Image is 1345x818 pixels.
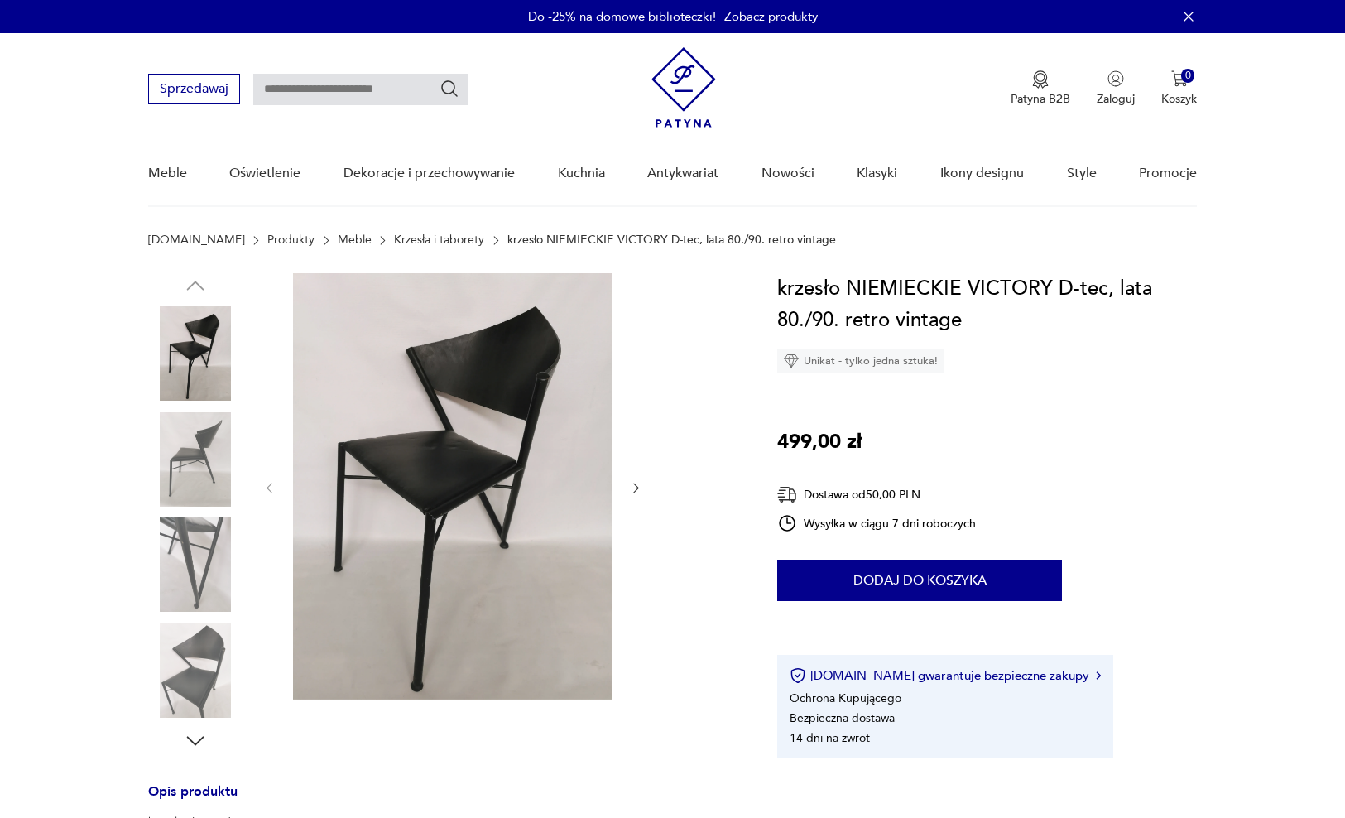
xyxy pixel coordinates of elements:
h3: Opis produktu [148,787,738,814]
a: Oświetlenie [229,142,300,205]
a: Antykwariat [647,142,718,205]
img: Ikona strzałki w prawo [1096,671,1101,680]
img: Ikonka użytkownika [1107,70,1124,87]
a: Dekoracje i przechowywanie [343,142,515,205]
button: 0Koszyk [1161,70,1197,107]
img: Ikona diamentu [784,354,799,368]
img: Ikona certyfikatu [790,667,806,684]
div: Dostawa od 50,00 PLN [777,484,976,505]
a: Meble [148,142,187,205]
button: Patyna B2B [1011,70,1070,107]
li: Ochrona Kupującego [790,690,901,706]
li: Bezpieczna dostawa [790,710,895,726]
p: Patyna B2B [1011,91,1070,107]
img: Zdjęcie produktu krzesło NIEMIECKIE VICTORY D-tec, lata 80./90. retro vintage [148,623,243,718]
button: Zaloguj [1097,70,1135,107]
a: Meble [338,233,372,247]
button: [DOMAIN_NAME] gwarantuje bezpieczne zakupy [790,667,1100,684]
img: Ikona medalu [1032,70,1049,89]
p: 499,00 zł [777,426,862,458]
a: Kuchnia [558,142,605,205]
img: Ikona dostawy [777,484,797,505]
a: Sprzedawaj [148,84,240,96]
a: Nowości [761,142,814,205]
button: Dodaj do koszyka [777,560,1062,601]
img: Zdjęcie produktu krzesło NIEMIECKIE VICTORY D-tec, lata 80./90. retro vintage [148,306,243,401]
li: 14 dni na zwrot [790,730,870,746]
div: Wysyłka w ciągu 7 dni roboczych [777,513,976,533]
img: Zdjęcie produktu krzesło NIEMIECKIE VICTORY D-tec, lata 80./90. retro vintage [148,517,243,612]
button: Sprzedawaj [148,74,240,104]
p: Koszyk [1161,91,1197,107]
a: Promocje [1139,142,1197,205]
img: Zdjęcie produktu krzesło NIEMIECKIE VICTORY D-tec, lata 80./90. retro vintage [148,412,243,507]
img: Patyna - sklep z meblami i dekoracjami vintage [651,47,716,128]
p: Do -25% na domowe biblioteczki! [528,8,716,25]
p: Zaloguj [1097,91,1135,107]
button: Szukaj [440,79,459,99]
a: Produkty [267,233,315,247]
img: Zdjęcie produktu krzesło NIEMIECKIE VICTORY D-tec, lata 80./90. retro vintage [293,273,612,700]
div: 0 [1181,69,1195,83]
a: [DOMAIN_NAME] [148,233,245,247]
a: Klasyki [857,142,897,205]
div: Unikat - tylko jedna sztuka! [777,349,944,373]
a: Zobacz produkty [724,8,818,25]
a: Ikona medaluPatyna B2B [1011,70,1070,107]
p: krzesło NIEMIECKIE VICTORY D-tec, lata 80./90. retro vintage [507,233,836,247]
img: Ikona koszyka [1171,70,1188,87]
h1: krzesło NIEMIECKIE VICTORY D-tec, lata 80./90. retro vintage [777,273,1197,336]
a: Ikony designu [940,142,1024,205]
a: Style [1067,142,1097,205]
a: Krzesła i taborety [394,233,484,247]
